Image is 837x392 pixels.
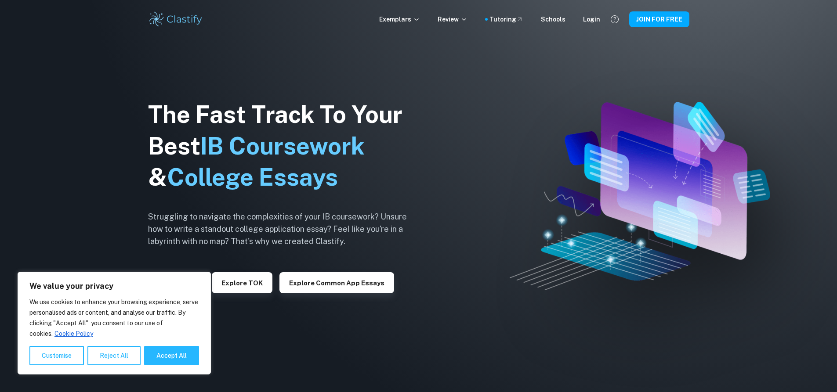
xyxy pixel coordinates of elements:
button: Customise [29,346,84,365]
button: Help and Feedback [607,12,622,27]
button: Explore Common App essays [279,272,394,293]
button: Accept All [144,346,199,365]
button: Reject All [87,346,141,365]
button: JOIN FOR FREE [629,11,689,27]
h6: Struggling to navigate the complexities of your IB coursework? Unsure how to write a standout col... [148,211,420,248]
img: Clastify hero [510,102,770,290]
a: Cookie Policy [54,330,94,338]
p: We use cookies to enhance your browsing experience, serve personalised ads or content, and analys... [29,297,199,339]
a: Login [583,14,600,24]
p: Review [438,14,467,24]
a: Explore TOK [212,278,272,287]
h1: The Fast Track To Your Best & [148,99,420,194]
p: Exemplars [379,14,420,24]
a: Explore Common App essays [279,278,394,287]
span: IB Coursework [200,132,365,160]
img: Clastify logo [148,11,204,28]
p: We value your privacy [29,281,199,291]
div: We value your privacy [18,272,211,374]
a: Schools [541,14,565,24]
button: Explore TOK [212,272,272,293]
span: College Essays [167,163,338,191]
a: Tutoring [489,14,523,24]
